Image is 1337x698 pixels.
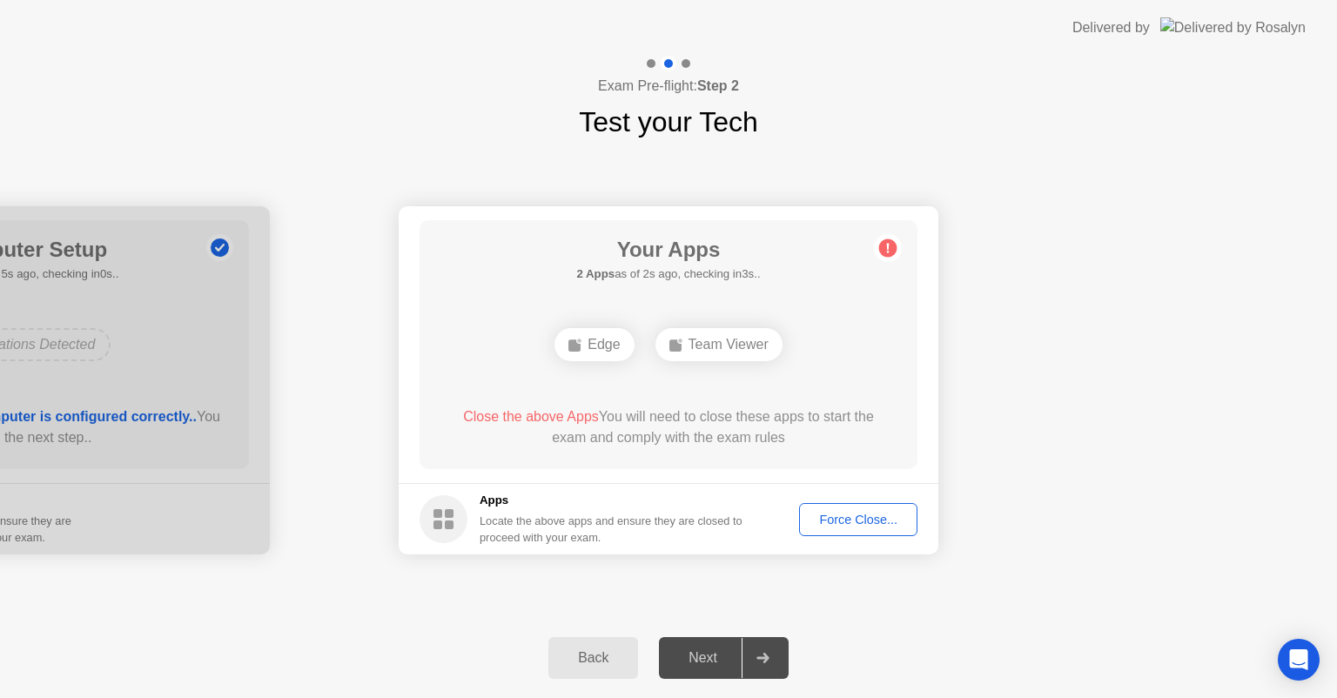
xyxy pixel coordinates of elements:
b: Step 2 [697,78,739,93]
div: Locate the above apps and ensure they are closed to proceed with your exam. [480,513,743,546]
span: Close the above Apps [463,409,599,424]
div: Delivered by [1072,17,1150,38]
div: Edge [554,328,634,361]
h1: Test your Tech [579,101,758,143]
h5: as of 2s ago, checking in3s.. [576,265,760,283]
h5: Apps [480,492,743,509]
b: 2 Apps [576,267,615,280]
h4: Exam Pre-flight: [598,76,739,97]
button: Back [548,637,638,679]
button: Force Close... [799,503,917,536]
div: Next [664,650,742,666]
div: Back [554,650,633,666]
div: Team Viewer [655,328,783,361]
button: Next [659,637,789,679]
div: Open Intercom Messenger [1278,639,1320,681]
h1: Your Apps [576,234,760,265]
div: You will need to close these apps to start the exam and comply with the exam rules [445,406,893,448]
img: Delivered by Rosalyn [1160,17,1306,37]
div: Force Close... [805,513,911,527]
